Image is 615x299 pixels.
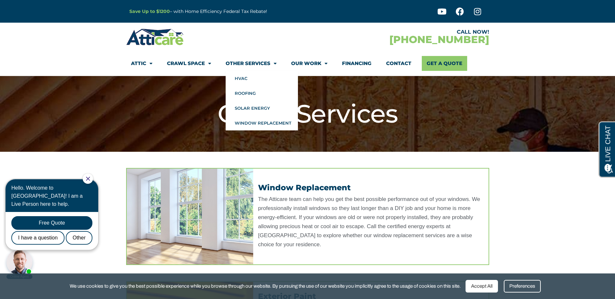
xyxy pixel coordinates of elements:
a: Save Up to $1200 [129,8,170,14]
div: Accept All [466,280,498,293]
nav: Menu [131,56,484,71]
a: Crawl Space [167,56,211,71]
a: Attic [131,56,152,71]
span: Opens a chat window [16,5,52,13]
a: Window Replacement [258,183,351,192]
a: Roofing [226,86,298,101]
ul: Other Services [226,71,298,130]
div: CALL NOW! [308,29,489,35]
a: HVAC [226,71,298,86]
div: Preferences [504,280,541,293]
span: The Atticare team can help you get the best possible performance out of your windows. We professi... [258,196,480,248]
span: We use cookies to give you the best possible experience while you browse through our website. By ... [70,282,461,290]
iframe: Chat Invitation [3,173,107,280]
a: Window Replacement [226,116,298,130]
a: Solar Energy [226,101,298,116]
h1: Other Services [129,99,486,129]
a: Financing [342,56,372,71]
a: Get A Quote [422,56,467,71]
a: Other Services [226,56,277,71]
p: – with Home Efficiency Federal Tax Rebate! [129,8,339,15]
a: Contact [386,56,411,71]
a: Our Work [291,56,327,71]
